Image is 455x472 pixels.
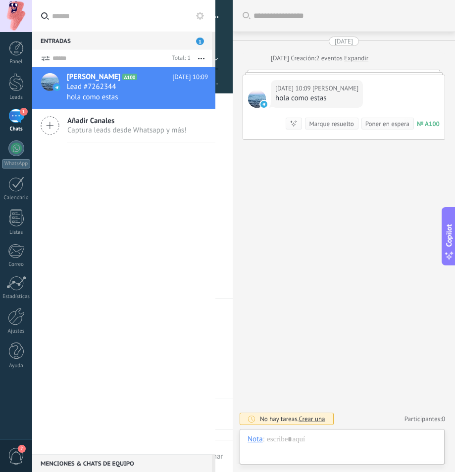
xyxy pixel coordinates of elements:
div: № A100 [417,120,440,128]
span: : [263,434,264,444]
span: Captura leads desde Whatsapp y más! [67,126,187,135]
div: Panel [2,59,31,65]
span: Christopher Flores [312,84,358,93]
img: icon [53,84,60,91]
div: No hay tareas. [260,415,325,423]
span: hola como estas [67,92,118,102]
div: Ajustes [2,328,31,335]
div: Correo [2,261,31,268]
span: 2 [18,445,26,453]
span: [PERSON_NAME] [67,72,120,82]
span: A100 [122,74,137,80]
span: Copilot [444,224,454,247]
div: Listas [2,229,31,236]
div: [DATE] 10:09 [275,84,312,93]
div: Total: 1 [168,53,191,63]
div: Marque resuelto [309,119,354,129]
div: Ayuda [2,363,31,369]
a: Participantes:0 [404,415,445,423]
a: Expandir [344,53,368,63]
div: Entradas [32,32,212,49]
a: avataricon[PERSON_NAME]A100[DATE] 10:09Lead #7262344hola como estas [32,67,215,109]
span: 2 eventos [316,53,342,63]
span: 1 [196,38,204,45]
span: Crear una [299,415,325,423]
span: Christopher Flores [248,90,266,108]
span: Lead #7262344 [67,82,116,92]
span: 0 [442,415,445,423]
span: Añadir Canales [67,116,187,126]
img: telegram-sm.svg [260,101,267,108]
div: Menciones & Chats de equipo [32,454,212,472]
div: Chats [2,126,31,132]
div: WhatsApp [2,159,30,169]
div: Poner en espera [365,119,409,129]
div: Creación: [271,53,368,63]
span: 1 [20,108,28,116]
div: Calendario [2,195,31,201]
div: Estadísticas [2,294,31,300]
div: [DATE] [271,53,291,63]
div: [DATE] [335,37,353,46]
div: Leads [2,94,31,101]
span: [DATE] 10:09 [172,72,208,82]
div: hola como estas [275,93,358,103]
